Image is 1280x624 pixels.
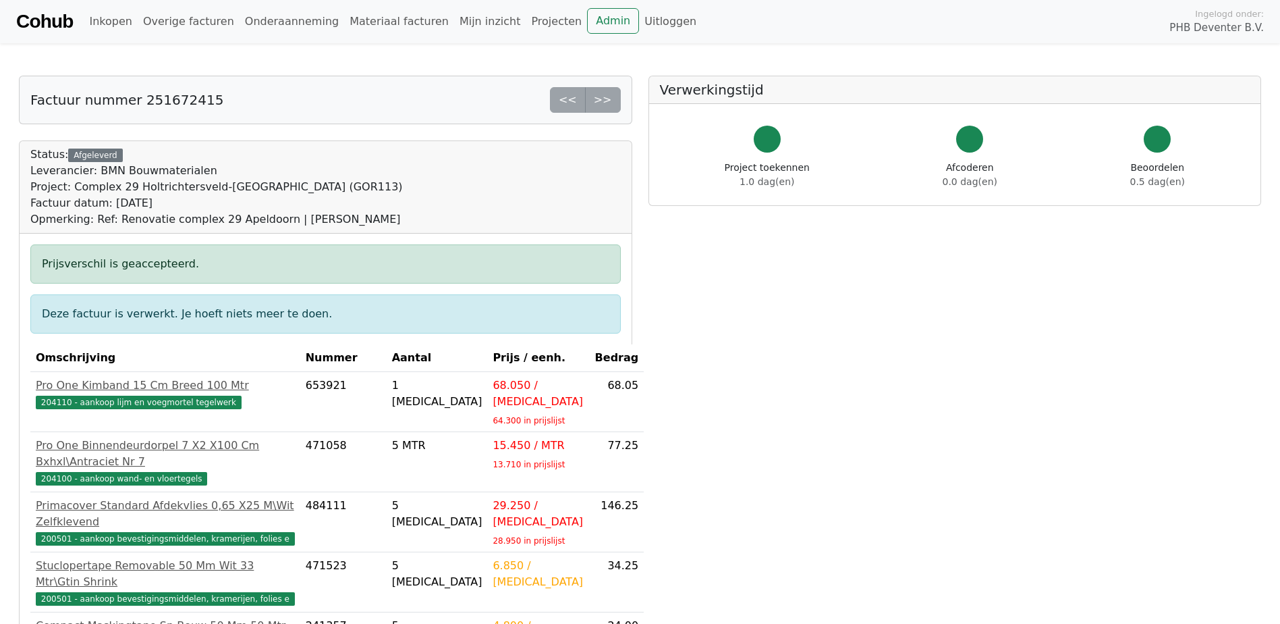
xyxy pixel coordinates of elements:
[487,344,588,372] th: Prijs / eenh.
[36,592,295,606] span: 200501 - aankoop bevestigingsmiddelen, kramerijen, folies e
[36,472,207,486] span: 204100 - aankoop wand- en vloertegels
[493,416,565,425] sub: 64.300 in prijslijst
[36,438,295,470] div: Pro One Binnendeurdorpel 7 X2 X100 Cm Bxhxl\Antraciet Nr 7
[1130,161,1185,189] div: Beoordelen
[30,195,403,211] div: Factuur datum: [DATE]
[36,378,295,394] div: Pro One Kimband 15 Cm Breed 100 Mtr
[588,492,644,552] td: 146.25
[30,244,621,284] div: Prijsverschil is geaccepteerd.
[36,558,295,606] a: Stuclopertape Removable 50 Mm Wit 33 Mtr\Gtin Shrink200501 - aankoop bevestigingsmiddelen, kramer...
[16,5,73,38] a: Cohub
[36,558,295,590] div: Stuclopertape Removable 50 Mm Wit 33 Mtr\Gtin Shrink
[30,294,621,334] div: Deze factuur is verwerkt. Je hoeft niets meer te doen.
[300,432,387,492] td: 471058
[240,8,344,35] a: Onderaanneming
[943,176,997,187] span: 0.0 dag(en)
[740,176,794,187] span: 1.0 dag(en)
[392,558,482,590] div: 5 [MEDICAL_DATA]
[493,378,583,410] div: 68.050 / [MEDICAL_DATA]
[344,8,454,35] a: Materiaal facturen
[588,552,644,613] td: 34.25
[30,92,223,108] h5: Factuur nummer 251672415
[36,498,295,530] div: Primacover Standard Afdekvlies 0,65 X25 M\Wit Zelfklevend
[493,460,565,469] sub: 13.710 in prijslijst
[84,8,137,35] a: Inkopen
[493,536,565,546] sub: 28.950 in prijslijst
[300,344,387,372] th: Nummer
[300,552,387,613] td: 471523
[660,82,1250,98] h5: Verwerkingstijd
[138,8,240,35] a: Overige facturen
[68,149,122,162] div: Afgeleverd
[454,8,526,35] a: Mijn inzicht
[588,432,644,492] td: 77.25
[587,8,639,34] a: Admin
[30,163,403,179] div: Leverancier: BMN Bouwmaterialen
[493,498,583,530] div: 29.250 / [MEDICAL_DATA]
[493,558,583,590] div: 6.850 / [MEDICAL_DATA]
[725,161,810,189] div: Project toekennen
[392,438,482,454] div: 5 MTR
[30,147,403,228] div: Status:
[36,532,295,546] span: 200501 - aankoop bevestigingsmiddelen, kramerijen, folies e
[392,498,482,530] div: 5 [MEDICAL_DATA]
[526,8,587,35] a: Projecten
[36,378,295,410] a: Pro One Kimband 15 Cm Breed 100 Mtr204110 - aankoop lijm en voegmortel tegelwerk
[1169,20,1264,36] span: PHB Deventer B.V.
[1130,176,1185,187] span: 0.5 dag(en)
[1195,7,1264,20] span: Ingelogd onder:
[639,8,702,35] a: Uitloggen
[36,396,242,409] span: 204110 - aankoop lijm en voegmortel tegelwerk
[300,372,387,432] td: 653921
[30,179,403,195] div: Project: Complex 29 Holtrichtersveld-[GEOGRAPHIC_DATA] (GOR113)
[30,344,300,372] th: Omschrijving
[30,211,403,228] div: Opmerking: Ref: Renovatie complex 29 Apeldoorn | [PERSON_NAME]
[36,498,295,546] a: Primacover Standard Afdekvlies 0,65 X25 M\Wit Zelfklevend200501 - aankoop bevestigingsmiddelen, k...
[36,438,295,486] a: Pro One Binnendeurdorpel 7 X2 X100 Cm Bxhxl\Antraciet Nr 7204100 - aankoop wand- en vloertegels
[588,372,644,432] td: 68.05
[588,344,644,372] th: Bedrag
[392,378,482,410] div: 1 [MEDICAL_DATA]
[493,438,583,454] div: 15.450 / MTR
[387,344,488,372] th: Aantal
[300,492,387,552] td: 484111
[943,161,997,189] div: Afcoderen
